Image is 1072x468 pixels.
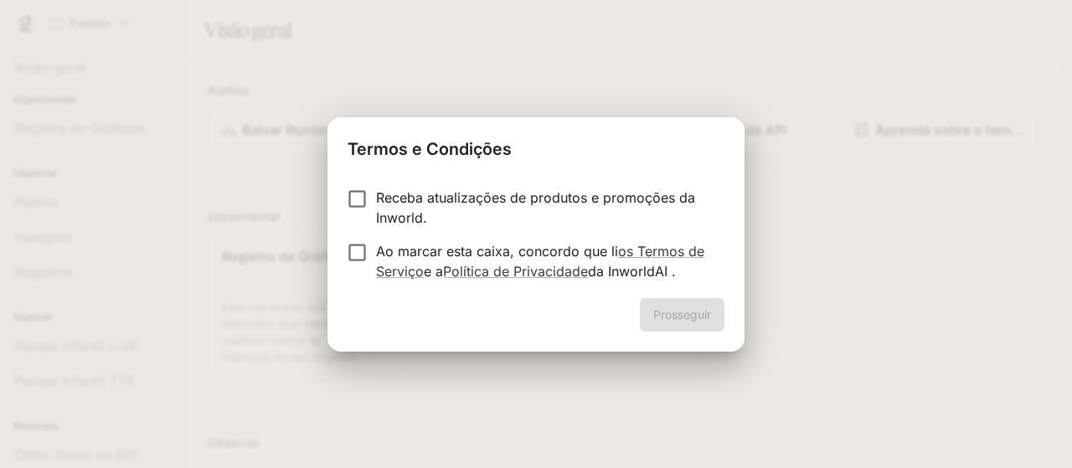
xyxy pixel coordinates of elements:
[376,243,704,280] a: os Termos de Serviço
[376,189,695,226] font: Receba atualizações de produtos e promoções da Inworld.
[376,243,618,260] font: Ao marcar esta caixa, concordo que li
[588,263,676,280] font: da InworldAI .
[348,139,512,159] font: Termos e Condições
[424,263,443,280] font: e a
[443,263,588,280] a: Política de Privacidade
